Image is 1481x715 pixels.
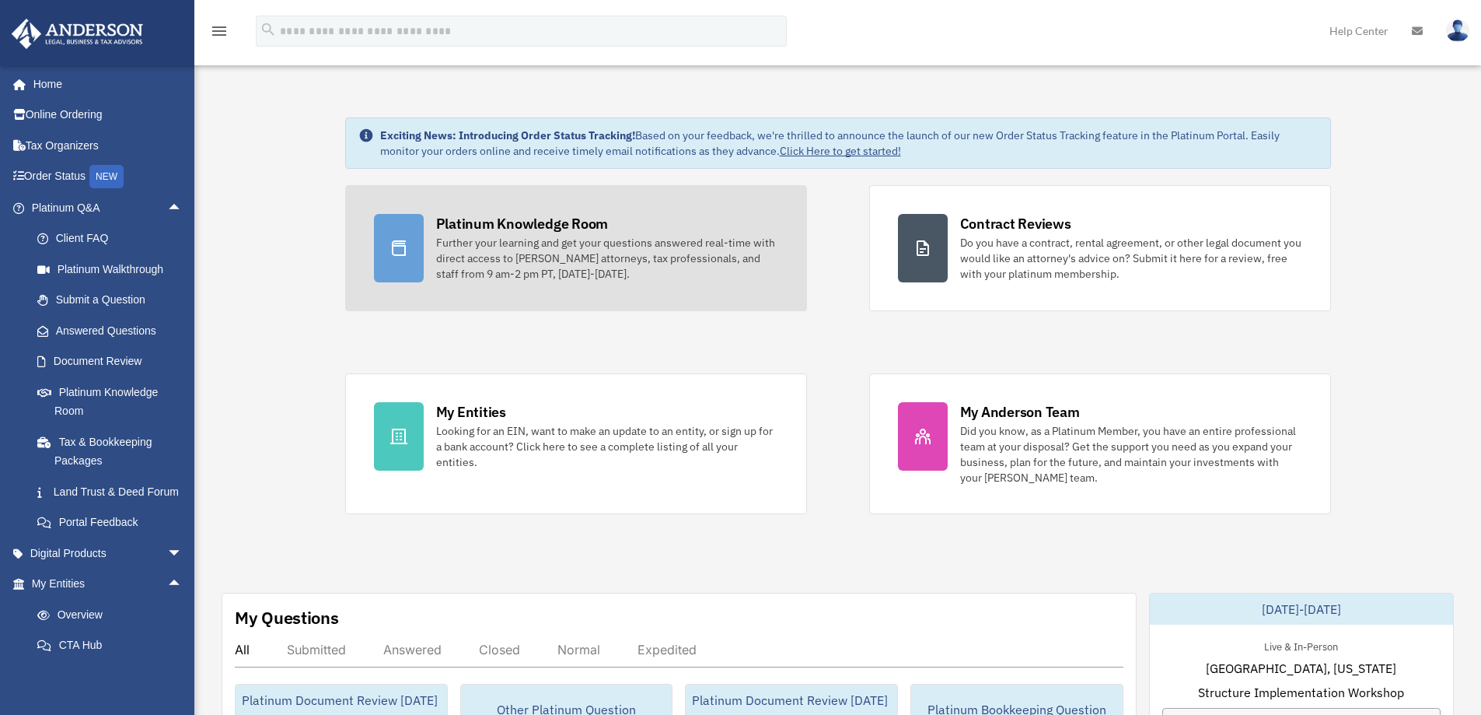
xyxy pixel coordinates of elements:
[22,346,206,377] a: Document Review
[22,661,206,692] a: Entity Change Request
[11,68,198,100] a: Home
[287,642,346,657] div: Submitted
[11,161,206,193] a: Order StatusNEW
[11,569,206,600] a: My Entitiesarrow_drop_up
[1446,19,1469,42] img: User Pic
[869,185,1331,311] a: Contract Reviews Do you have a contract, rental agreement, or other legal document you would like...
[383,642,442,657] div: Answered
[22,223,206,254] a: Client FAQ
[960,235,1302,282] div: Do you have a contract, rental agreement, or other legal document you would like an attorney's ad...
[22,630,206,661] a: CTA Hub
[436,235,778,282] div: Further your learning and get your questions answered real-time with direct access to [PERSON_NAM...
[7,19,148,49] img: Anderson Advisors Platinum Portal
[260,21,277,38] i: search
[1198,683,1404,702] span: Structure Implementation Workshop
[436,423,778,470] div: Looking for an EIN, want to make an update to an entity, or sign up for a bank account? Click her...
[22,254,206,285] a: Platinum Walkthrough
[380,128,1318,159] div: Based on your feedback, we're thrilled to announce the launch of our new Order Status Tracking fe...
[235,606,339,629] div: My Questions
[22,476,206,507] a: Land Trust & Deed Forum
[22,285,206,316] a: Submit a Question
[780,144,901,158] a: Click Here to get started!
[22,599,206,630] a: Overview
[960,214,1071,233] div: Contract Reviews
[1252,637,1350,654] div: Live & In-Person
[436,402,506,422] div: My Entities
[167,569,198,601] span: arrow_drop_up
[22,315,206,346] a: Answered Questions
[210,27,229,40] a: menu
[167,538,198,570] span: arrow_drop_down
[11,100,206,131] a: Online Ordering
[345,185,807,311] a: Platinum Knowledge Room Further your learning and get your questions answered real-time with dire...
[1150,594,1453,625] div: [DATE]-[DATE]
[345,373,807,514] a: My Entities Looking for an EIN, want to make an update to an entity, or sign up for a bank accoun...
[11,538,206,569] a: Digital Productsarrow_drop_down
[1206,659,1396,678] span: [GEOGRAPHIC_DATA], [US_STATE]
[22,377,206,426] a: Platinum Knowledge Room
[380,128,635,142] strong: Exciting News: Introducing Order Status Tracking!
[637,642,697,657] div: Expedited
[960,402,1080,422] div: My Anderson Team
[557,642,600,657] div: Normal
[479,642,520,657] div: Closed
[11,192,206,223] a: Platinum Q&Aarrow_drop_up
[22,426,206,476] a: Tax & Bookkeeping Packages
[210,22,229,40] i: menu
[22,507,206,538] a: Portal Feedback
[89,165,124,188] div: NEW
[960,423,1302,485] div: Did you know, as a Platinum Member, you have an entire professional team at your disposal? Get th...
[235,642,250,657] div: All
[436,214,609,233] div: Platinum Knowledge Room
[11,130,206,161] a: Tax Organizers
[869,373,1331,514] a: My Anderson Team Did you know, as a Platinum Member, you have an entire professional team at your...
[167,192,198,224] span: arrow_drop_up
